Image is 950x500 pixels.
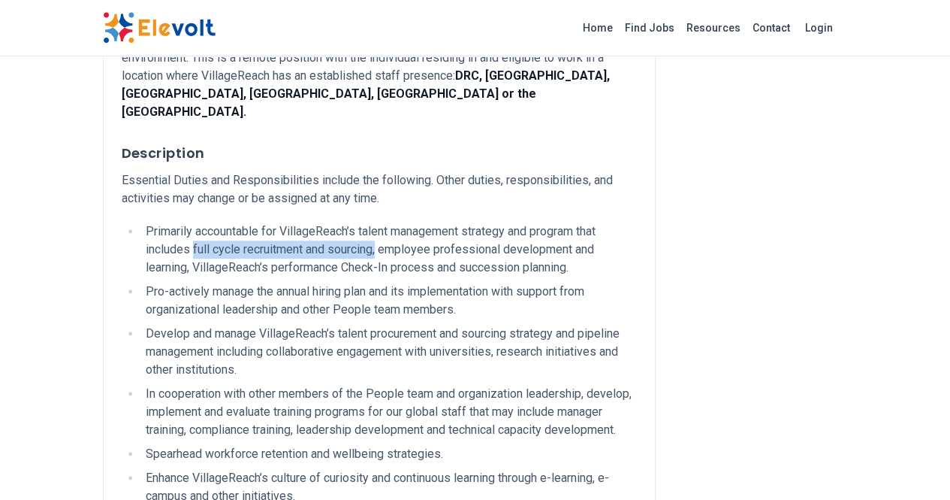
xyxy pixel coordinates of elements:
[141,223,637,277] li: Primarily accountable for VillageReach’s talent management strategy and program that includes ful...
[122,68,610,119] strong: DRC, [GEOGRAPHIC_DATA], [GEOGRAPHIC_DATA], [GEOGRAPHIC_DATA], [GEOGRAPHIC_DATA] or the [GEOGRAPHI...
[577,16,619,40] a: Home
[796,13,842,43] a: Login
[746,16,796,40] a: Contact
[619,16,680,40] a: Find Jobs
[141,385,637,439] li: In cooperation with other members of the People team and organization leadership, develop, implem...
[141,283,637,319] li: Pro-actively manage the annual hiring plan and its implementation with support from organizationa...
[103,12,216,44] img: Elevolt
[122,143,637,164] h3: Description
[141,445,637,463] li: Spearhead workforce retention and wellbeing strategies.
[122,171,637,208] p: Essential Duties and Responsibilities include the following. Other duties, responsibilities, and ...
[875,428,950,500] iframe: Chat Widget
[680,16,746,40] a: Resources
[141,325,637,379] li: Develop and manage VillageReach’s talent procurement and sourcing strategy and pipeline managemen...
